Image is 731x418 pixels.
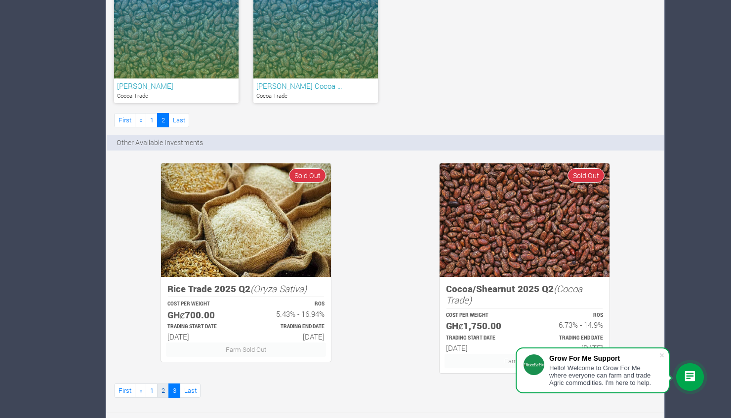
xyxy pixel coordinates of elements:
[255,332,325,341] h6: [DATE]
[256,81,375,90] h6: [PERSON_NAME] Cocoa …
[117,92,236,100] p: Cocoa Trade
[114,113,189,127] nav: Page Navigation
[117,81,236,90] h6: [PERSON_NAME]
[167,323,237,331] p: Estimated Trading Start Date
[167,309,237,321] h5: GHȼ700.00
[168,383,180,398] a: 3
[446,312,516,319] p: COST PER WEIGHT
[117,137,203,148] p: Other Available Investments
[139,386,142,395] span: «
[146,113,158,127] a: 1
[446,283,603,305] h5: Cocoa/Shearnut 2025 Q2
[549,364,659,386] div: Hello! Welcome to Grow For Me where everyone can farm and trade Agric commodities. I'm here to help.
[446,335,516,342] p: Estimated Trading Start Date
[289,168,326,183] span: Sold Out
[139,115,142,124] span: «
[180,383,201,398] a: Last
[568,168,605,183] span: Sold Out
[167,283,325,295] h5: Rice Trade 2025 Q2
[446,320,516,332] h5: GHȼ1,750.00
[114,383,656,398] nav: Page Navigation
[157,383,169,398] a: 2
[533,320,603,329] h6: 6.73% - 14.9%
[255,323,325,331] p: Estimated Trading End Date
[167,332,237,341] h6: [DATE]
[168,113,189,127] a: Last
[256,92,375,100] p: Cocoa Trade
[255,309,325,318] h6: 5.43% - 16.94%
[161,163,331,277] img: growforme image
[255,301,325,308] p: ROS
[250,282,307,295] i: (Oryza Sativa)
[440,163,609,277] img: growforme image
[549,354,659,362] div: Grow For Me Support
[146,383,158,398] a: 1
[533,312,603,319] p: ROS
[167,301,237,308] p: COST PER WEIGHT
[533,343,603,352] h6: [DATE]
[114,383,135,398] a: First
[446,343,516,352] h6: [DATE]
[533,335,603,342] p: Estimated Trading End Date
[157,113,169,127] a: 2
[114,113,135,127] a: First
[446,282,582,306] i: (Cocoa Trade)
